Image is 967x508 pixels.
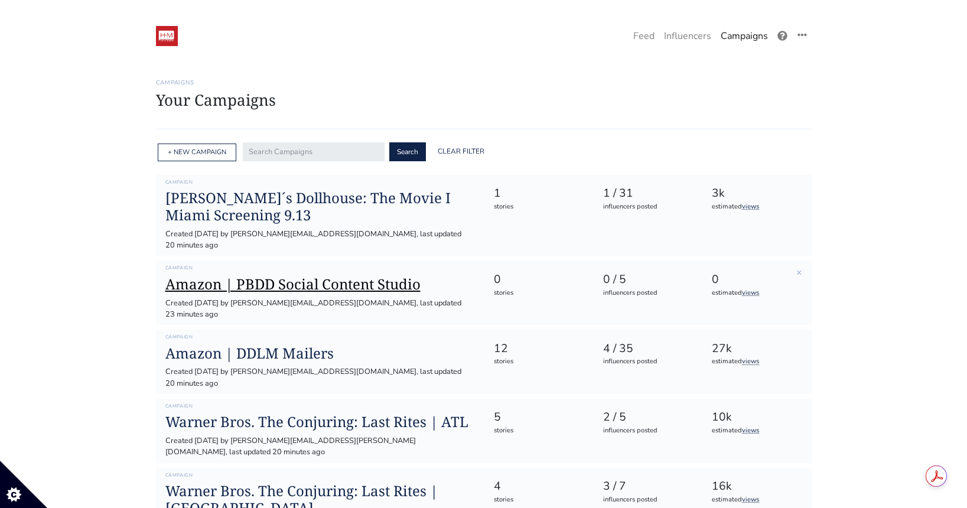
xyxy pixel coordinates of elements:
[712,357,800,367] div: estimated
[712,271,800,288] div: 0
[431,142,491,161] a: Clear Filter
[742,426,759,435] a: views
[165,334,475,340] h6: Campaign
[712,426,800,436] div: estimated
[712,495,800,505] div: estimated
[165,435,475,458] div: Created [DATE] by [PERSON_NAME][EMAIL_ADDRESS][PERSON_NAME][DOMAIN_NAME], last updated 20 minutes...
[712,185,800,202] div: 3k
[742,357,759,366] a: views
[165,403,475,409] h6: Campaign
[389,142,426,161] button: Search
[494,202,582,212] div: stories
[603,495,691,505] div: influencers posted
[494,271,582,288] div: 0
[603,340,691,357] div: 4 / 35
[603,202,691,212] div: influencers posted
[742,288,759,297] a: views
[243,142,385,161] input: Search Campaigns
[494,340,582,357] div: 12
[603,478,691,495] div: 3 / 7
[603,357,691,367] div: influencers posted
[165,229,475,251] div: Created [DATE] by [PERSON_NAME][EMAIL_ADDRESS][DOMAIN_NAME], last updated 20 minutes ago
[494,288,582,298] div: stories
[165,413,475,431] a: Warner Bros. The Conjuring: Last Rites | ATL
[712,478,800,495] div: 16k
[494,478,582,495] div: 4
[603,185,691,202] div: 1 / 31
[796,266,802,279] a: ×
[603,409,691,426] div: 2 / 5
[716,24,773,48] a: Campaigns
[165,180,475,185] h6: Campaign
[659,24,716,48] a: Influencers
[494,185,582,202] div: 1
[494,495,582,505] div: stories
[165,298,475,320] div: Created [DATE] by [PERSON_NAME][EMAIL_ADDRESS][DOMAIN_NAME], last updated 23 minutes ago
[494,357,582,367] div: stories
[494,426,582,436] div: stories
[629,24,659,48] a: Feed
[165,190,475,224] a: [PERSON_NAME]´s Dollhouse: The Movie I Miami Screening 9.13
[712,409,800,426] div: 10k
[712,288,800,298] div: estimated
[165,345,475,362] a: Amazon | DDLM Mailers
[165,366,475,389] div: Created [DATE] by [PERSON_NAME][EMAIL_ADDRESS][DOMAIN_NAME], last updated 20 minutes ago
[603,288,691,298] div: influencers posted
[494,409,582,426] div: 5
[168,148,226,157] a: + NEW CAMPAIGN
[165,473,475,478] h6: Campaign
[156,26,178,46] img: 19:52:48_1547236368
[742,495,759,504] a: views
[156,79,812,86] h6: Campaigns
[603,426,691,436] div: influencers posted
[742,202,759,211] a: views
[712,340,800,357] div: 27k
[712,202,800,212] div: estimated
[165,265,475,271] h6: Campaign
[156,91,812,109] h1: Your Campaigns
[165,276,475,293] a: Amazon | PBDD Social Content Studio
[603,271,691,288] div: 0 / 5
